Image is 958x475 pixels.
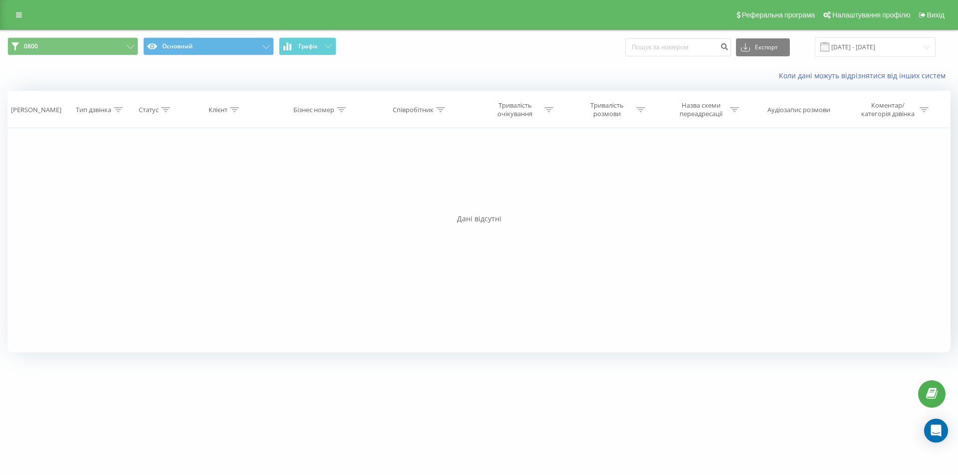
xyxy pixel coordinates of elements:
[779,71,951,80] a: Коли дані можуть відрізнятися вiд інших систем
[7,214,951,224] div: Дані відсутні
[736,38,790,56] button: Експорт
[209,106,228,114] div: Клієнт
[859,101,917,118] div: Коментар/категорія дзвінка
[298,43,318,50] span: Графік
[625,38,731,56] input: Пошук за номером
[143,37,274,55] button: Основний
[742,11,815,19] span: Реферальна програма
[24,42,38,50] span: 0800
[139,106,159,114] div: Статус
[767,106,830,114] div: Аудіозапис розмови
[488,101,542,118] div: Тривалість очікування
[293,106,334,114] div: Бізнес номер
[580,101,634,118] div: Тривалість розмови
[76,106,111,114] div: Тип дзвінка
[11,106,61,114] div: [PERSON_NAME]
[927,11,945,19] span: Вихід
[832,11,910,19] span: Налаштування профілю
[674,101,727,118] div: Назва схеми переадресації
[7,37,138,55] button: 0800
[924,419,948,443] div: Open Intercom Messenger
[393,106,434,114] div: Співробітник
[279,37,336,55] button: Графік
